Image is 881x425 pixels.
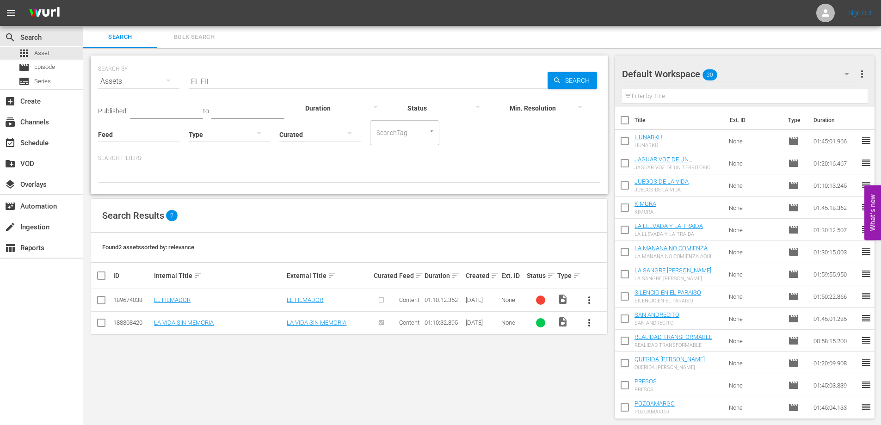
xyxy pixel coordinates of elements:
[635,156,692,170] a: JAGUAR VOZ DE UN TERRITORIO
[154,319,214,326] a: LA VIDA SIN MEMORIA
[810,396,861,419] td: 01:45:04.133
[861,335,872,346] span: reorder
[154,270,284,281] div: Internal Title
[557,316,568,327] span: Video
[18,62,30,73] span: Episode
[635,298,701,304] div: SILENCIO EN EL PARAISO
[5,117,16,128] span: Channels
[18,48,30,59] span: Asset
[287,270,371,281] div: External Title
[113,296,151,303] div: 189674038
[861,268,872,279] span: reorder
[635,400,675,407] a: POZOAMARGO
[22,2,67,24] img: ans4CAIJ8jUAAAAAAAAAAAAAAAAAAAAAAAAgQb4GAAAAAAAAAAAAAAAAAAAAAAAAJMjXAAAAAAAAAAAAAAAAAAAAAAAAgAT5G...
[788,335,799,346] span: Episode
[810,330,861,352] td: 00:58:15.200
[287,319,346,326] a: LA VIDA SIN MEMORIA
[425,270,462,281] div: Duration
[399,270,422,281] div: Feed
[98,68,179,94] div: Assets
[725,285,784,308] td: None
[635,409,675,415] div: POZOAMARGO
[810,219,861,241] td: 01:30:12.507
[725,330,784,352] td: None
[635,209,656,215] div: KIMURA
[788,402,799,413] span: Episode
[810,263,861,285] td: 01:59:55.950
[5,32,16,43] span: Search
[635,222,703,229] a: LA LLEVADA Y LA TRAIDA
[635,245,711,259] a: LA MANANA NO COMIENZA AQUI
[163,32,226,43] span: Bulk Search
[89,32,152,43] span: Search
[788,180,799,191] span: Episode
[810,241,861,263] td: 01:30:15.003
[399,296,419,303] span: Content
[415,271,424,280] span: sort
[561,72,597,89] span: Search
[810,197,861,219] td: 01:45:18.362
[725,396,784,419] td: None
[724,107,783,133] th: Ext. ID
[861,290,872,302] span: reorder
[166,210,178,221] span: 2
[861,157,872,168] span: reorder
[635,387,657,393] div: PRESOS
[194,271,202,280] span: sort
[451,271,460,280] span: sort
[425,319,462,326] div: 01:10:32.895
[861,401,872,413] span: reorder
[635,267,711,274] a: LA SANGRE [PERSON_NAME]
[328,271,336,280] span: sort
[848,9,872,17] a: Sign Out
[98,154,600,162] p: Search Filters:
[635,200,656,207] a: KIMURA
[725,352,784,374] td: None
[635,134,662,141] a: HUNABKU
[788,291,799,302] span: Episode
[864,185,881,240] button: Open Feedback Widget
[557,294,568,305] span: Video
[98,107,128,115] span: Published:
[5,222,16,233] span: Ingestion
[725,174,784,197] td: None
[34,49,49,58] span: Asset
[635,364,705,370] div: QUERIDA [PERSON_NAME]
[491,271,499,280] span: sort
[788,357,799,369] span: Episode
[557,270,575,281] div: Type
[102,244,194,251] span: Found 2 assets sorted by: relevance
[725,374,784,396] td: None
[578,312,600,334] button: more_vert
[635,378,657,385] a: PRESOS
[113,319,151,326] div: 188808420
[810,285,861,308] td: 01:50:22.866
[635,356,705,363] a: QUERIDA [PERSON_NAME]
[635,107,724,133] th: Title
[810,174,861,197] td: 01:10:13.245
[425,296,462,303] div: 01:10:12.352
[501,296,524,303] div: None
[578,289,600,311] button: more_vert
[203,107,209,115] span: to
[102,210,164,221] span: Search Results
[861,224,872,235] span: reorder
[622,61,858,87] div: Default Workspace
[788,158,799,169] span: Episode
[34,62,55,72] span: Episode
[635,142,662,148] div: HUNABKU
[725,263,784,285] td: None
[547,271,555,280] span: sort
[725,219,784,241] td: None
[374,272,396,279] div: Curated
[635,178,689,185] a: JUEGOS DE LA VIDA
[427,127,436,136] button: Open
[399,319,419,326] span: Content
[782,107,808,133] th: Type
[808,107,863,133] th: Duration
[6,7,17,18] span: menu
[725,241,784,263] td: None
[725,308,784,330] td: None
[635,333,712,340] a: REALIDAD TRANSFORMABLE
[810,352,861,374] td: 01:20:09.908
